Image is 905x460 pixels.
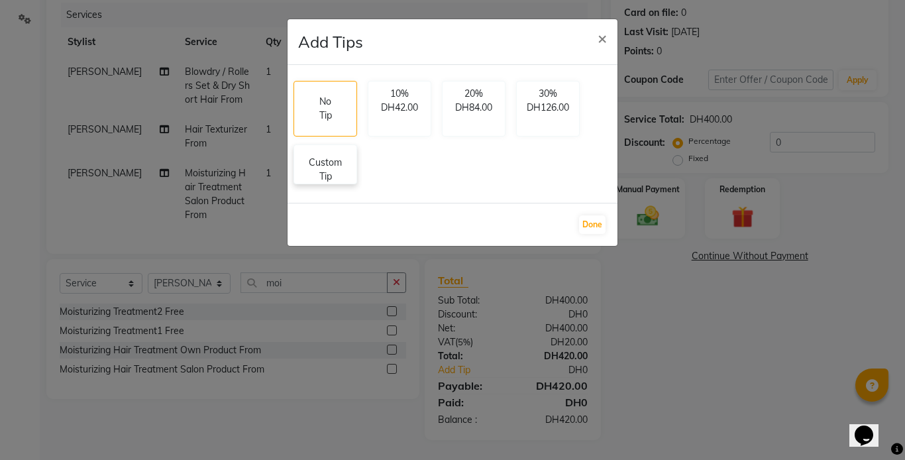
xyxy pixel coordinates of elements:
[451,87,497,101] p: 20%
[298,30,363,54] h4: Add Tips
[587,19,617,56] button: Close
[376,87,423,101] p: 10%
[849,407,892,447] iframe: chat widget
[315,95,335,123] p: No Tip
[598,28,607,48] span: ×
[451,101,497,115] p: DH84.00
[525,87,571,101] p: 30%
[525,101,571,115] p: DH126.00
[579,215,606,234] button: Done
[376,101,423,115] p: DH42.00
[302,156,348,184] p: Custom Tip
